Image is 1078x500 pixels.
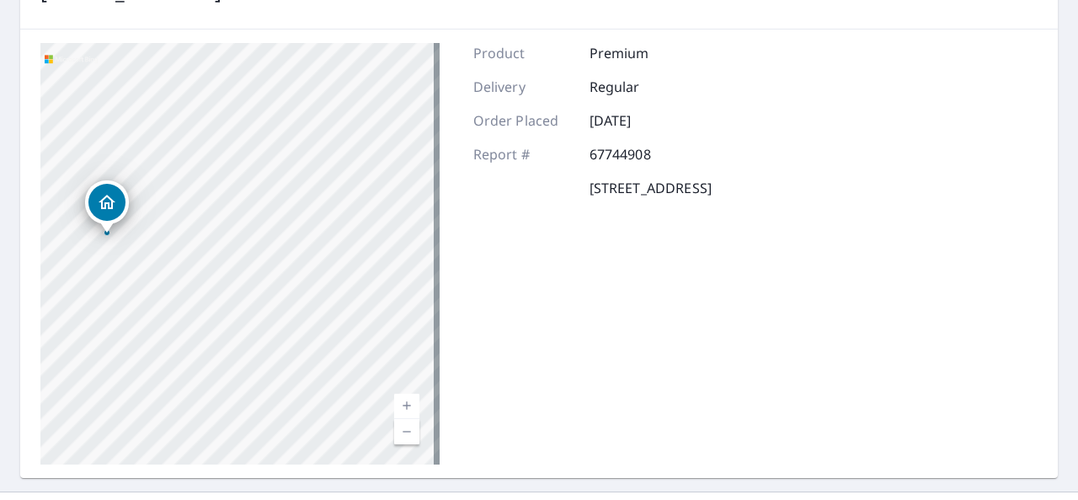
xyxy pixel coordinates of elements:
p: Order Placed [473,110,574,131]
p: Premium [590,43,691,63]
a: Current Level 18, Zoom Out [394,419,419,444]
p: Report # [473,144,574,164]
p: Regular [590,77,691,97]
a: Current Level 18, Zoom In [394,394,419,419]
p: [DATE] [590,110,691,131]
div: Dropped pin, building 1, Residential property, 49 Gooseneck Point Rd Oceanport, NJ 07757 [85,180,129,233]
p: 67744908 [590,144,691,164]
p: [STREET_ADDRESS] [590,178,712,198]
p: Product [473,43,574,63]
p: Delivery [473,77,574,97]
